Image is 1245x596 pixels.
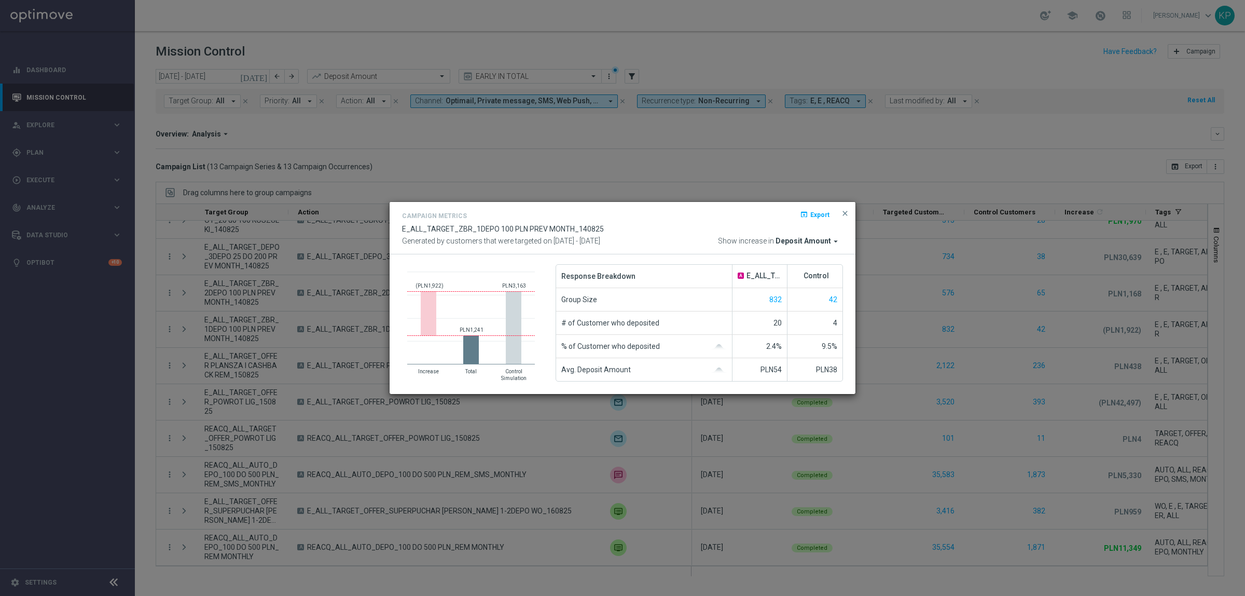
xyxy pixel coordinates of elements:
text: Control Simulation [501,369,527,381]
button: Deposit Amount arrow_drop_down [776,237,843,246]
span: 20 [773,319,782,327]
text: (PLN1,922) [416,283,444,289]
text: PLN3,163 [502,283,526,289]
span: close [841,209,849,218]
span: E_ALL_TARGET_ZBR_1DEPO 100 PLN PREV MONTH_140825 [402,225,604,233]
span: Group Size [561,288,597,311]
span: Response Breakdown [561,265,635,288]
img: gaussianGrey.svg [711,344,727,349]
text: Increase [418,369,439,374]
span: Generated by customers that were targeted on [402,237,552,245]
span: Deposit Amount [776,237,831,246]
span: A [738,273,744,279]
span: E_ALL_TARGET_ZBR_1DEPO 100 PLN PREV MONTH_140825 [746,272,782,280]
img: gaussianGrey.svg [711,368,727,373]
span: 4 [833,319,837,327]
span: PLN54 [760,365,782,374]
text: Total [465,369,477,374]
i: arrow_drop_down [831,237,840,246]
span: 2.4% [766,342,782,350]
i: open_in_browser [800,210,808,219]
span: Show unique customers [829,295,837,304]
h4: Campaign Metrics [402,212,467,220]
span: Show unique customers [769,295,782,304]
span: Avg. Deposit Amount [561,358,631,381]
span: [DATE] - [DATE] [554,237,600,245]
span: 9.5% [822,342,837,350]
span: Export [810,211,829,218]
span: Show increase in [718,237,774,246]
span: PLN38 [816,365,837,374]
button: open_in_browser Export [799,208,831,221]
span: # of Customer who deposited [561,311,659,334]
span: Control [804,272,829,280]
span: % of Customer who deposited [561,335,660,358]
text: PLN1,241 [460,327,483,333]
